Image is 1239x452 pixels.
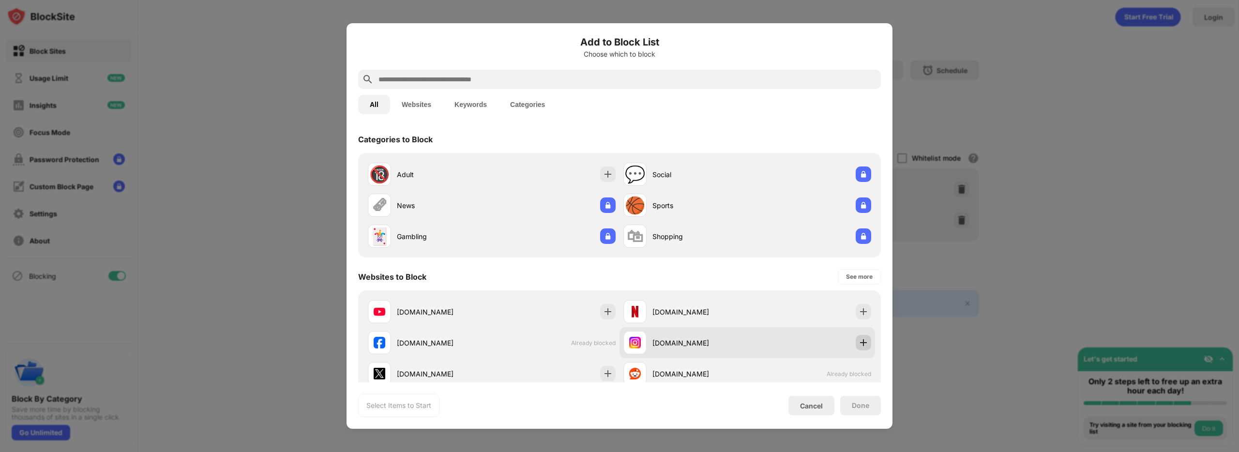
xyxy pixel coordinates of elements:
[397,338,492,348] div: [DOMAIN_NAME]
[652,369,747,379] div: [DOMAIN_NAME]
[852,402,869,409] div: Done
[499,95,557,114] button: Categories
[627,226,643,246] div: 🛍
[571,339,616,347] span: Already blocked
[443,95,499,114] button: Keywords
[358,135,433,144] div: Categories to Block
[629,368,641,379] img: favicons
[397,307,492,317] div: [DOMAIN_NAME]
[652,338,747,348] div: [DOMAIN_NAME]
[369,165,390,184] div: 🔞
[366,401,431,410] div: Select Items to Start
[358,50,881,58] div: Choose which to block
[652,200,747,211] div: Sports
[358,272,426,282] div: Websites to Block
[374,368,385,379] img: favicons
[371,196,388,215] div: 🗞
[358,95,390,114] button: All
[800,402,823,410] div: Cancel
[625,165,645,184] div: 💬
[397,200,492,211] div: News
[358,35,881,49] h6: Add to Block List
[625,196,645,215] div: 🏀
[369,226,390,246] div: 🃏
[374,306,385,317] img: favicons
[827,370,871,377] span: Already blocked
[629,306,641,317] img: favicons
[397,231,492,241] div: Gambling
[362,74,374,85] img: search.svg
[652,169,747,180] div: Social
[629,337,641,348] img: favicons
[397,369,492,379] div: [DOMAIN_NAME]
[374,337,385,348] img: favicons
[652,231,747,241] div: Shopping
[652,307,747,317] div: [DOMAIN_NAME]
[397,169,492,180] div: Adult
[846,272,873,282] div: See more
[390,95,443,114] button: Websites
